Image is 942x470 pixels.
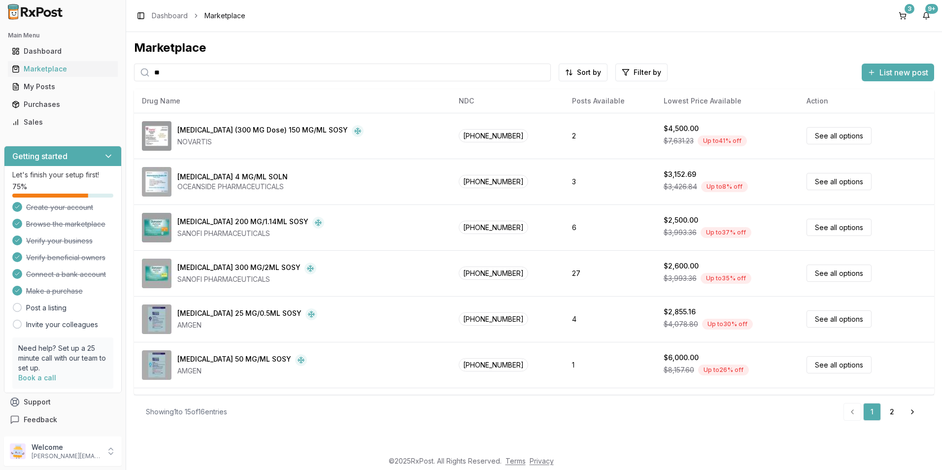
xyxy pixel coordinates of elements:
div: NOVARTIS [177,137,364,147]
nav: breadcrumb [152,11,245,21]
td: 4 [564,296,655,342]
div: Up to 8 % off [701,181,748,192]
iframe: Intercom live chat [908,436,932,460]
div: Purchases [12,100,114,109]
td: 1 [564,342,655,388]
div: Up to 35 % off [701,273,751,284]
button: Purchases [4,97,122,112]
img: Cosentyx (300 MG Dose) 150 MG/ML SOSY [142,121,171,151]
div: OCEANSIDE PHARMACEUTICALS [177,182,288,192]
button: My Posts [4,79,122,95]
td: 6 [564,204,655,250]
span: Make a purchase [26,286,83,296]
a: 2 [883,403,901,421]
span: [PHONE_NUMBER] [459,358,528,371]
div: $2,855.16 [664,307,696,317]
a: My Posts [8,78,118,96]
span: [PHONE_NUMBER] [459,129,528,142]
span: List new post [879,67,928,78]
a: See all options [807,356,872,373]
span: Sort by [577,67,601,77]
td: 1 [564,388,655,434]
div: Dashboard [12,46,114,56]
div: [MEDICAL_DATA] 50 MG/ML SOSY [177,354,291,366]
span: [PHONE_NUMBER] [459,175,528,188]
a: List new post [862,68,934,78]
span: Filter by [634,67,661,77]
div: 9+ [925,4,938,14]
span: Connect a bank account [26,269,106,279]
p: [PERSON_NAME][EMAIL_ADDRESS][DOMAIN_NAME] [32,452,100,460]
div: Up to 26 % off [698,365,749,375]
div: [MEDICAL_DATA] 300 MG/2ML SOSY [177,263,301,274]
div: [MEDICAL_DATA] 4 MG/ML SOLN [177,172,288,182]
img: Enbrel 50 MG/ML SOSY [142,350,171,380]
div: [MEDICAL_DATA] 200 MG/1.14ML SOSY [177,217,308,229]
div: Up to 30 % off [702,319,753,330]
th: Lowest Price Available [656,89,799,113]
span: Verify beneficial owners [26,253,105,263]
button: Sales [4,114,122,130]
span: Browse the marketplace [26,219,105,229]
td: 2 [564,113,655,159]
a: Purchases [8,96,118,113]
span: Create your account [26,202,93,212]
a: See all options [807,310,872,328]
p: Need help? Set up a 25 minute call with our team to set up. [18,343,107,373]
div: Up to 37 % off [701,227,751,238]
a: See all options [807,265,872,282]
button: Sort by [559,64,607,81]
button: Support [4,393,122,411]
a: Post a listing [26,303,67,313]
div: Up to 41 % off [698,135,747,146]
div: $6,000.00 [664,353,699,363]
div: Marketplace [12,64,114,74]
div: [MEDICAL_DATA] 25 MG/0.5ML SOSY [177,308,302,320]
a: Go to next page [903,403,922,421]
span: [PHONE_NUMBER] [459,312,528,326]
div: My Posts [12,82,114,92]
a: 1 [863,403,881,421]
p: Welcome [32,442,100,452]
a: Privacy [530,457,554,465]
span: $3,993.36 [664,228,697,237]
p: Let's finish your setup first! [12,170,113,180]
span: 75 % [12,182,27,192]
div: Sales [12,117,114,127]
div: SANOFI PHARMACEUTICALS [177,229,324,238]
img: Dupixent 200 MG/1.14ML SOSY [142,213,171,242]
th: NDC [451,89,565,113]
img: Enbrel 25 MG/0.5ML SOSY [142,304,171,334]
h3: Getting started [12,150,67,162]
button: 3 [895,8,910,24]
span: $7,631.23 [664,136,694,146]
span: $3,426.84 [664,182,697,192]
nav: pagination [843,403,922,421]
div: $3,152.69 [664,169,696,179]
a: Dashboard [8,42,118,60]
div: Showing 1 to 15 of 16 entries [146,407,227,417]
button: Filter by [615,64,668,81]
a: Book a call [18,373,56,382]
td: 27 [564,250,655,296]
a: Terms [505,457,526,465]
a: Sales [8,113,118,131]
div: Marketplace [134,40,934,56]
a: See all options [807,173,872,190]
div: $2,600.00 [664,261,699,271]
a: Dashboard [152,11,188,21]
td: 3 [564,159,655,204]
span: $3,993.36 [664,273,697,283]
a: See all options [807,219,872,236]
img: User avatar [10,443,26,459]
div: 3 [905,4,914,14]
div: AMGEN [177,366,307,376]
a: Marketplace [8,60,118,78]
button: Dashboard [4,43,122,59]
img: RxPost Logo [4,4,67,20]
div: SANOFI PHARMACEUTICALS [177,274,316,284]
img: Dupixent 300 MG/2ML SOSY [142,259,171,288]
button: 9+ [918,8,934,24]
span: Feedback [24,415,57,425]
div: $4,500.00 [664,124,699,134]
